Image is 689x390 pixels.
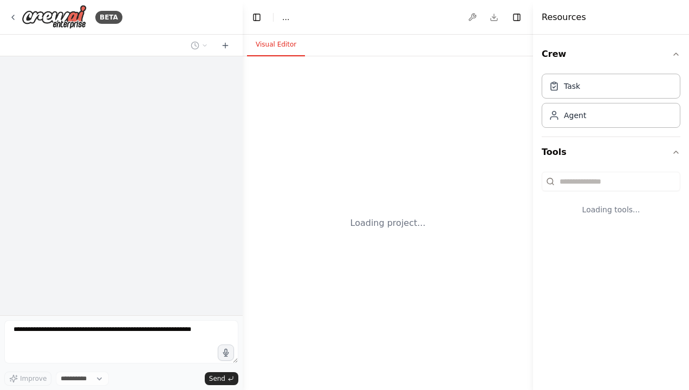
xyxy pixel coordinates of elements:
[95,11,122,24] div: BETA
[205,372,238,385] button: Send
[542,69,680,136] div: Crew
[217,39,234,52] button: Start a new chat
[209,374,225,383] span: Send
[350,217,426,230] div: Loading project...
[564,110,586,121] div: Agent
[20,374,47,383] span: Improve
[542,39,680,69] button: Crew
[249,10,264,25] button: Hide left sidebar
[542,137,680,167] button: Tools
[282,12,289,23] nav: breadcrumb
[247,34,305,56] button: Visual Editor
[542,196,680,224] div: Loading tools...
[564,81,580,92] div: Task
[282,12,289,23] span: ...
[218,344,234,361] button: Click to speak your automation idea
[509,10,524,25] button: Hide right sidebar
[186,39,212,52] button: Switch to previous chat
[22,5,87,29] img: Logo
[542,11,586,24] h4: Resources
[542,167,680,232] div: Tools
[4,372,51,386] button: Improve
